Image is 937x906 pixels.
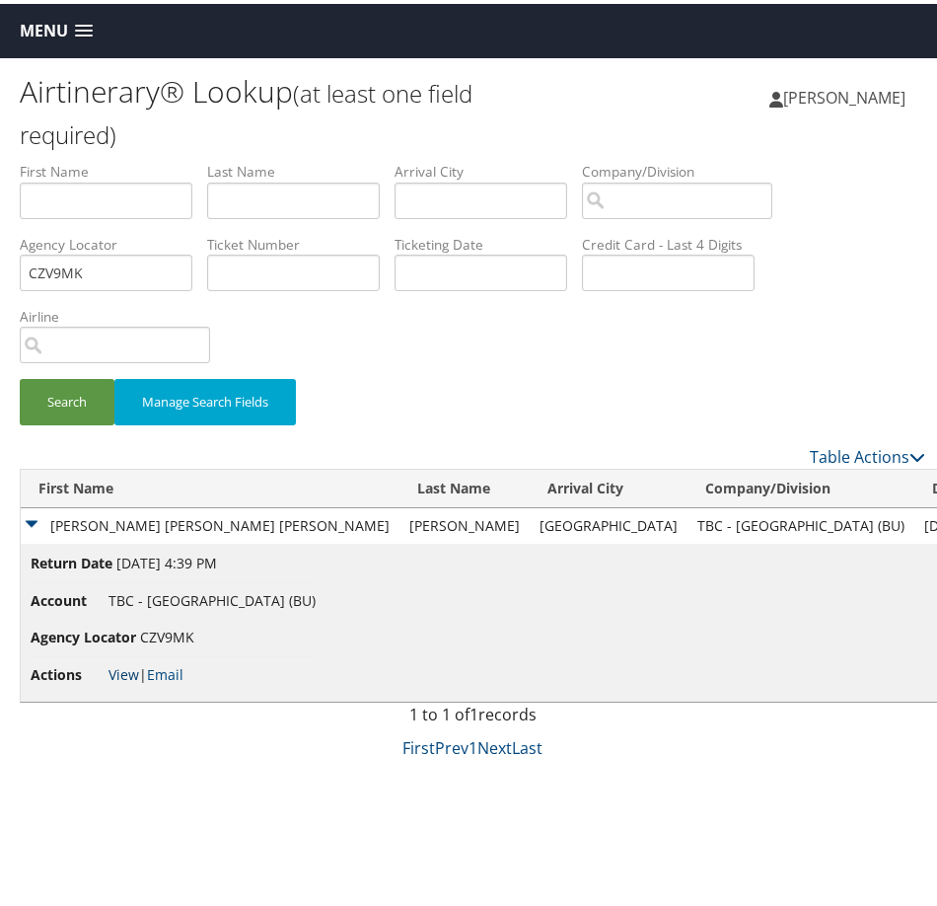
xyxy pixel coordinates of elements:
td: [PERSON_NAME] [399,504,530,540]
span: | [108,661,183,680]
span: [DATE] 4:39 PM [116,550,217,568]
span: 1 [469,700,478,721]
label: Ticket Number [207,231,395,251]
label: Airline [20,303,225,323]
th: Last Name: activate to sort column ascending [399,466,530,504]
span: Agency Locator [31,623,136,644]
a: Email [147,661,183,680]
h1: Airtinerary® Lookup [20,67,472,150]
span: [PERSON_NAME] [783,83,905,105]
th: Company/Division [687,466,914,504]
td: [PERSON_NAME] [PERSON_NAME] [PERSON_NAME] [21,504,399,540]
label: First Name [20,158,207,178]
label: Last Name [207,158,395,178]
div: 1 to 1 of records [20,699,925,732]
a: Table Actions [810,442,925,464]
button: Manage Search Fields [114,375,296,421]
th: First Name: activate to sort column ascending [21,466,399,504]
a: Last [512,733,542,755]
span: Menu [20,18,68,37]
th: Arrival City: activate to sort column ascending [530,466,687,504]
span: CZV9MK [140,624,194,642]
label: Arrival City [395,158,582,178]
a: View [108,661,139,680]
a: Prev [435,733,468,755]
label: Company/Division [582,158,787,178]
span: Return Date [31,549,112,570]
a: 1 [468,733,477,755]
a: Menu [10,11,103,43]
a: First [402,733,435,755]
label: Agency Locator [20,231,207,251]
span: Account [31,586,105,608]
span: TBC - [GEOGRAPHIC_DATA] (BU) [108,587,316,606]
button: Search [20,375,114,421]
label: Ticketing Date [395,231,582,251]
a: [PERSON_NAME] [769,64,925,123]
a: Next [477,733,512,755]
label: Credit Card - Last 4 Digits [582,231,769,251]
td: TBC - [GEOGRAPHIC_DATA] (BU) [687,504,914,540]
td: [GEOGRAPHIC_DATA] [530,504,687,540]
span: Actions [31,660,105,682]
